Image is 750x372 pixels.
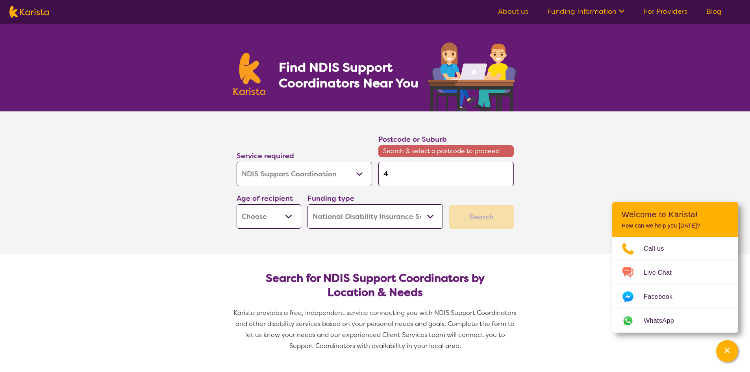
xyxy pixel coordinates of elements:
[716,340,738,362] button: Channel Menu
[644,315,683,327] span: WhatsApp
[622,210,729,219] h2: Welcome to Karista!
[9,6,49,18] img: Karista logo
[237,194,293,203] label: Age of recipient
[644,267,681,279] span: Live Chat
[378,162,514,186] input: Type
[612,237,738,333] ul: Choose channel
[547,7,625,16] a: Funding Information
[378,145,514,157] span: Search & select a postcode to proceed
[279,59,424,91] h1: Find NDIS Support Coordinators Near You
[612,309,738,333] a: Web link opens in a new tab.
[498,7,528,16] a: About us
[644,243,674,255] span: Call us
[378,135,447,144] label: Postcode or Suburb
[706,7,722,16] a: Blog
[233,53,266,95] img: Karista logo
[233,309,518,350] span: Karista provides a free, independent service connecting you with NDIS Support Coordinators and ot...
[644,7,687,16] a: For Providers
[237,151,294,161] label: Service required
[428,43,517,111] img: support-coordination
[307,194,354,203] label: Funding type
[644,291,682,303] span: Facebook
[612,202,738,333] div: Channel Menu
[243,271,507,300] h2: Search for NDIS Support Coordinators by Location & Needs
[622,222,729,229] p: How can we help you [DATE]?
